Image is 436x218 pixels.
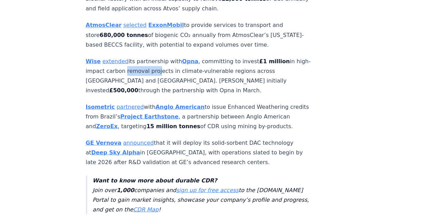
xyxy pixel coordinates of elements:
p: to provide services to transport and store of biogenic CO₂ annually from AtmosClear’s [US_STATE]-... [86,20,314,49]
strong: Want to know more about durable CDR? [93,177,217,183]
strong: £1 million [259,58,290,64]
a: AtmosClear [86,22,122,28]
p: with to issue Enhanced Weathering credits from Brazil’s , a partnership between Anglo American an... [86,102,314,131]
a: Anglo American [155,103,204,110]
strong: 15 million tonnes [146,123,200,129]
a: extended [102,58,128,64]
p: its partnership with , committing to invest in high-impact carbon removal projects in climate-vul... [86,56,314,95]
a: Wise [86,58,101,64]
a: Project Earthstone [120,113,179,120]
a: announced [123,139,154,146]
a: partnered [116,103,144,110]
strong: 680,000 tonnes [100,31,148,38]
a: Deep Sky Alpha [91,149,140,155]
a: Isometric [86,103,115,110]
a: sign up for free access [176,187,239,193]
strong: 1,000 [116,187,134,193]
strong: £500,000 [109,87,138,93]
a: GE Vernova [86,139,122,146]
a: CDR Map [133,206,158,212]
a: selected [123,22,147,28]
a: ZeroEx [96,123,118,129]
a: Opna [182,58,198,64]
p: that it will deploy its solid-sorbent DAC technology at in [GEOGRAPHIC_DATA], with operations sla... [86,138,314,167]
em: Join over companies and to the [DOMAIN_NAME] Portal to gain market insights, showcase your compan... [93,177,309,212]
a: ExxonMobil [148,22,184,28]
